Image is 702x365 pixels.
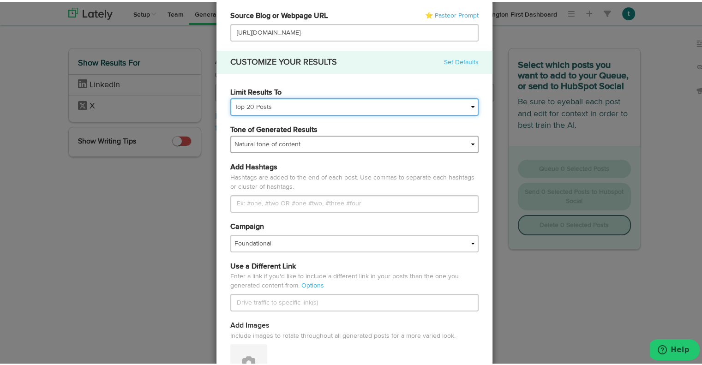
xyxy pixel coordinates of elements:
input: Ex: #one, #two OR #one #two, #three #four [230,193,479,211]
span: Enter a link if you'd like to include a different link in your posts than the one you generated c... [230,271,459,287]
label: Limit Results To [230,86,282,96]
a: Options [301,281,324,287]
a: ⭐ Paste [425,9,479,18]
input: Include http:// [230,22,479,40]
input: Drive traffic to specific link(s) [230,292,479,310]
h4: CUSTOMIZE YOUR RESULTS [230,56,337,65]
span: or Prompt [450,11,479,17]
label: Campaign [230,220,264,231]
label: Tone of Generated Results [230,123,318,134]
span: Hashtags are added to the end of each post. Use commas to separate each hashtags or cluster of ha... [230,171,479,193]
span: Include images to rotate throughout all generated posts for a more varied look. [230,329,479,342]
label: Source Blog or Webpage URL [230,9,328,20]
a: Set Defaults [444,56,479,65]
label: Add Hashtags [230,161,277,171]
iframe: Opens a widget where you can find more information [650,337,700,360]
span: Add Images [230,320,270,328]
span: Use a Different Link [230,261,296,269]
